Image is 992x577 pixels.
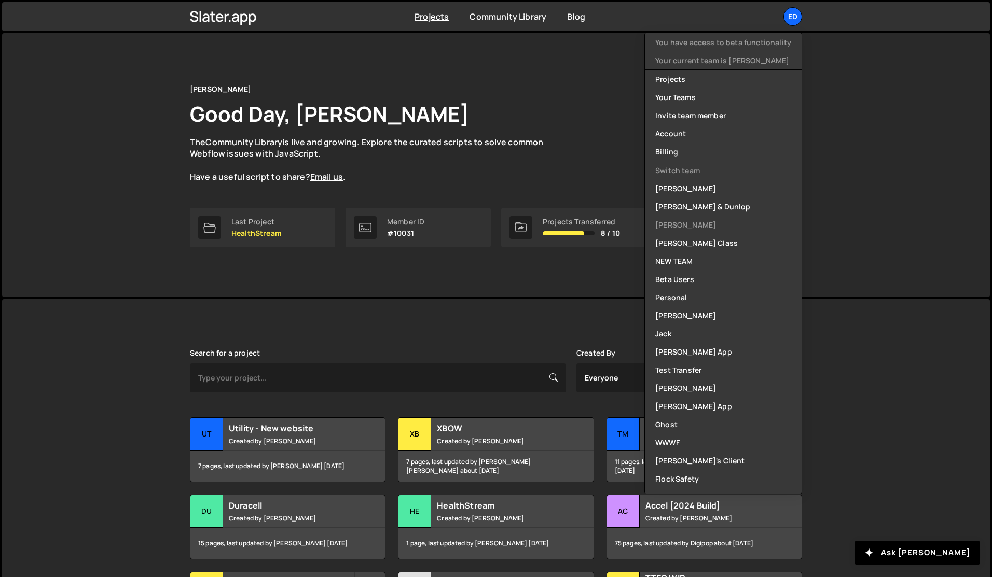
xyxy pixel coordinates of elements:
a: [PERSON_NAME] [645,179,802,198]
a: Invite team member [645,106,802,124]
p: #10031 [387,229,424,237]
a: Palette Test [645,488,802,506]
a: [PERSON_NAME]'s Client [645,452,802,470]
div: TM [607,418,640,451]
a: Community Library [205,136,282,148]
a: Billing [645,143,802,161]
small: Created by [PERSON_NAME] [229,514,354,523]
small: Created by [PERSON_NAME] [437,514,562,523]
a: [PERSON_NAME] [645,306,802,325]
a: Test Transfer [645,361,802,379]
p: HealthStream [231,229,282,237]
small: Created by [PERSON_NAME] [645,514,770,523]
a: TM TMA Systems Created by [PERSON_NAME] 11 pages, last updated by [PERSON_NAME] about [DATE] [607,417,802,482]
div: He [398,495,431,528]
a: Email us [310,171,343,182]
small: Created by [PERSON_NAME] [229,437,354,445]
a: [PERSON_NAME] App [645,343,802,361]
a: [PERSON_NAME] [645,379,802,397]
a: [PERSON_NAME] Class [645,234,802,252]
a: Blog [567,11,585,22]
a: Du Duracell Created by [PERSON_NAME] 15 pages, last updated by [PERSON_NAME] [DATE] [190,495,385,559]
a: Ghost [645,415,802,433]
div: Member ID [387,218,424,226]
div: Ut [190,418,223,451]
a: Personal [645,288,802,306]
h1: Good Day, [PERSON_NAME] [190,100,469,128]
span: 8 / 10 [601,229,620,237]
h2: Utility - New website [229,423,354,434]
div: Projects Transferred [543,218,620,226]
a: Account [645,124,802,143]
label: Search for a project [190,349,260,357]
div: Du [190,495,223,528]
div: 7 pages, last updated by [PERSON_NAME] [PERSON_NAME] about [DATE] [398,451,593,482]
a: [PERSON_NAME] App [645,397,802,415]
div: Last Project [231,218,282,226]
a: Jack [645,325,802,343]
a: Flock Safety [645,470,802,488]
div: 75 pages, last updated by Digipop about [DATE] [607,528,802,559]
div: [PERSON_NAME] [190,83,251,95]
button: Ask [PERSON_NAME] [855,541,980,565]
div: 7 pages, last updated by [PERSON_NAME] [DATE] [190,451,385,482]
label: Created By [576,349,616,357]
p: The is live and growing. Explore the curated scripts to solve common Webflow issues with JavaScri... [190,136,563,183]
h2: Accel [2024 Build] [645,500,770,511]
a: Your Teams [645,88,802,106]
h2: HealthStream [437,500,562,511]
a: Community Library [470,11,546,22]
div: 1 page, last updated by [PERSON_NAME] [DATE] [398,528,593,559]
a: Projects [415,11,449,22]
h2: Duracell [229,500,354,511]
div: 11 pages, last updated by [PERSON_NAME] about [DATE] [607,451,802,482]
div: XB [398,418,431,451]
a: Last Project HealthStream [190,208,335,247]
a: [PERSON_NAME] & Dunlop [645,198,802,216]
div: Ac [607,495,640,528]
a: XB XBOW Created by [PERSON_NAME] 7 pages, last updated by [PERSON_NAME] [PERSON_NAME] about [DATE] [398,417,594,482]
a: NEW TEAM [645,252,802,270]
a: He HealthStream Created by [PERSON_NAME] 1 page, last updated by [PERSON_NAME] [DATE] [398,495,594,559]
small: Created by [PERSON_NAME] [437,437,562,445]
div: 15 pages, last updated by [PERSON_NAME] [DATE] [190,528,385,559]
a: Ac Accel [2024 Build] Created by [PERSON_NAME] 75 pages, last updated by Digipop about [DATE] [607,495,802,559]
a: Projects [645,70,802,88]
a: Ed [783,7,802,26]
a: Ut Utility - New website Created by [PERSON_NAME] 7 pages, last updated by [PERSON_NAME] [DATE] [190,417,385,482]
a: WWWF [645,433,802,452]
a: Beta Users [645,270,802,288]
h2: XBOW [437,423,562,434]
input: Type your project... [190,363,566,392]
